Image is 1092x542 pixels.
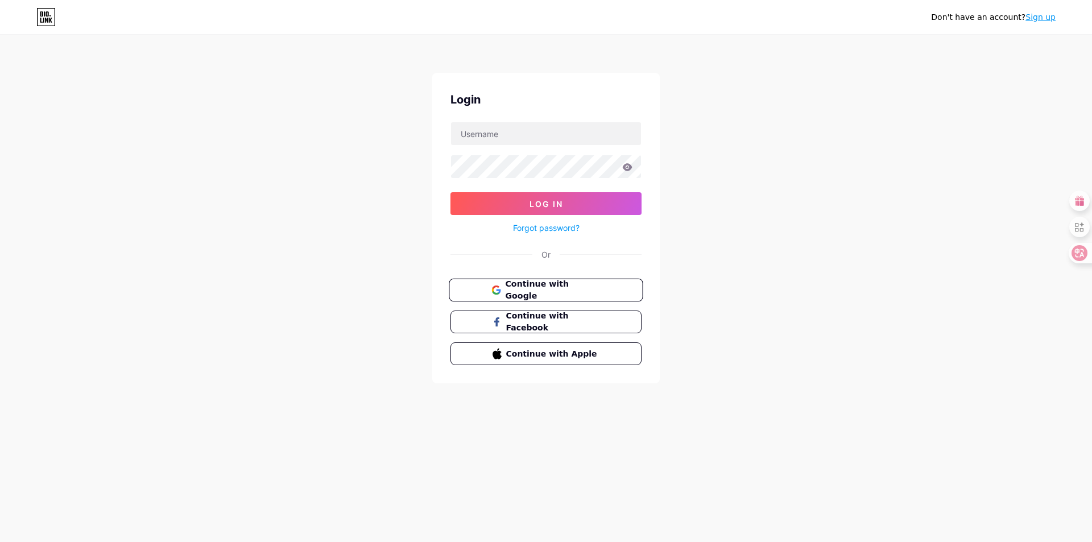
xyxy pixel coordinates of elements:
[541,249,551,260] div: Or
[450,342,642,365] button: Continue with Apple
[450,279,642,301] a: Continue with Google
[506,348,600,360] span: Continue with Apple
[450,192,642,215] button: Log In
[1025,13,1056,22] a: Sign up
[505,278,600,303] span: Continue with Google
[451,122,641,145] input: Username
[530,199,563,209] span: Log In
[931,11,1056,23] div: Don't have an account?
[449,279,643,302] button: Continue with Google
[450,91,642,108] div: Login
[506,310,600,334] span: Continue with Facebook
[450,311,642,333] button: Continue with Facebook
[513,222,580,234] a: Forgot password?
